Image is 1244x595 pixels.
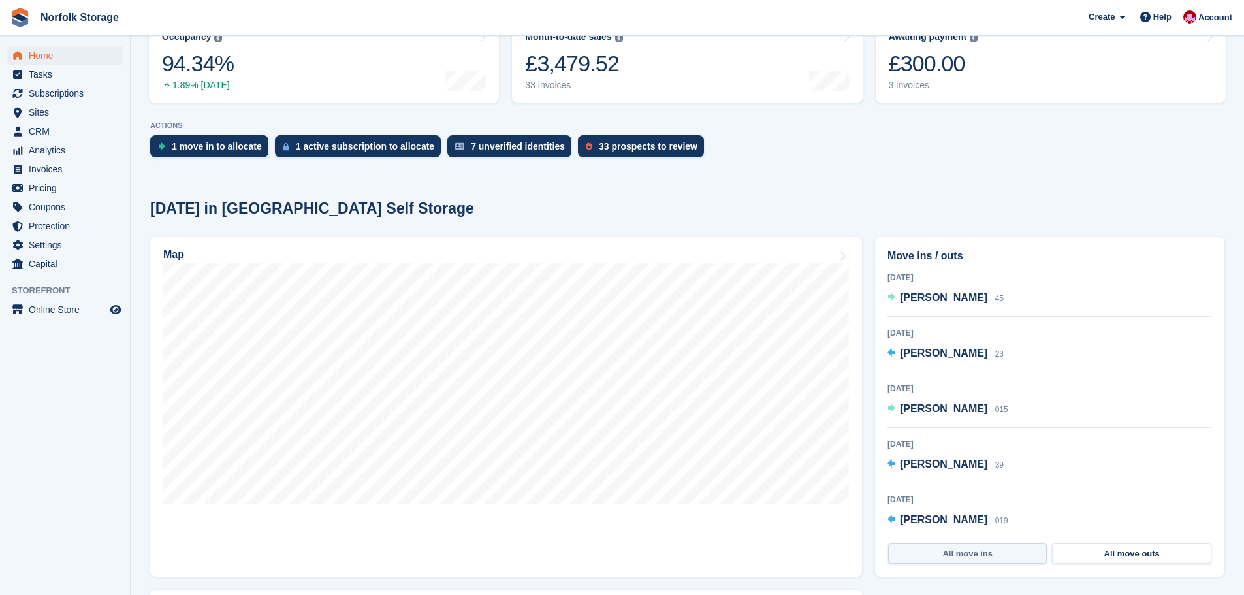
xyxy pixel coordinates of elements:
[7,65,123,84] a: menu
[900,514,987,525] span: [PERSON_NAME]
[29,217,107,235] span: Protection
[29,160,107,178] span: Invoices
[995,516,1008,525] span: 019
[108,302,123,317] a: Preview store
[29,255,107,273] span: Capital
[887,494,1212,506] div: [DATE]
[7,122,123,140] a: menu
[970,34,978,42] img: icon-info-grey-7440780725fd019a000dd9b08b2336e03edf1995a4989e88bcd33f0948082b44.svg
[150,121,1224,130] p: ACTIONS
[887,512,1008,529] a: [PERSON_NAME] 019
[900,292,987,303] span: [PERSON_NAME]
[995,405,1008,414] span: 015
[214,34,222,42] img: icon-info-grey-7440780725fd019a000dd9b08b2336e03edf1995a4989e88bcd33f0948082b44.svg
[7,141,123,159] a: menu
[7,236,123,254] a: menu
[900,458,987,470] span: [PERSON_NAME]
[7,84,123,103] a: menu
[150,200,474,217] h2: [DATE] in [GEOGRAPHIC_DATA] Self Storage
[29,122,107,140] span: CRM
[29,103,107,121] span: Sites
[525,31,611,42] div: Month-to-date sales
[162,31,211,42] div: Occupancy
[172,141,262,152] div: 1 move in to allocate
[887,346,1004,362] a: [PERSON_NAME] 23
[889,31,967,42] div: Awaiting payment
[1052,543,1211,564] a: All move outs
[7,160,123,178] a: menu
[887,272,1212,283] div: [DATE]
[162,50,234,77] div: 94.34%
[29,300,107,319] span: Online Store
[29,179,107,197] span: Pricing
[887,383,1212,394] div: [DATE]
[900,347,987,359] span: [PERSON_NAME]
[889,80,978,91] div: 3 invoices
[283,142,289,151] img: active_subscription_to_allocate_icon-d502201f5373d7db506a760aba3b589e785aa758c864c3986d89f69b8ff3...
[162,80,234,91] div: 1.89% [DATE]
[29,236,107,254] span: Settings
[7,179,123,197] a: menu
[578,135,710,164] a: 33 prospects to review
[10,8,30,27] img: stora-icon-8386f47178a22dfd0bd8f6a31ec36ba5ce8667c1dd55bd0f319d3a0aa187defe.svg
[296,141,434,152] div: 1 active subscription to allocate
[7,198,123,216] a: menu
[29,46,107,65] span: Home
[29,65,107,84] span: Tasks
[7,103,123,121] a: menu
[900,403,987,414] span: [PERSON_NAME]
[889,50,978,77] div: £300.00
[887,327,1212,339] div: [DATE]
[995,460,1004,470] span: 39
[876,20,1226,103] a: Awaiting payment £300.00 3 invoices
[275,135,447,164] a: 1 active subscription to allocate
[586,142,592,150] img: prospect-51fa495bee0391a8d652442698ab0144808aea92771e9ea1ae160a38d050c398.svg
[887,457,1004,474] a: [PERSON_NAME] 39
[887,290,1004,307] a: [PERSON_NAME] 45
[29,198,107,216] span: Coupons
[615,34,623,42] img: icon-info-grey-7440780725fd019a000dd9b08b2336e03edf1995a4989e88bcd33f0948082b44.svg
[7,255,123,273] a: menu
[163,249,184,261] h2: Map
[35,7,124,28] a: Norfolk Storage
[995,294,1004,303] span: 45
[7,300,123,319] a: menu
[7,217,123,235] a: menu
[29,141,107,159] span: Analytics
[599,141,697,152] div: 33 prospects to review
[455,142,464,150] img: verify_identity-adf6edd0f0f0b5bbfe63781bf79b02c33cf7c696d77639b501bdc392416b5a36.svg
[525,50,622,77] div: £3,479.52
[887,401,1008,418] a: [PERSON_NAME] 015
[7,46,123,65] a: menu
[1183,10,1196,24] img: Sharon McCrory
[1198,11,1232,24] span: Account
[512,20,862,103] a: Month-to-date sales £3,479.52 33 invoices
[149,20,499,103] a: Occupancy 94.34% 1.89% [DATE]
[525,80,622,91] div: 33 invoices
[447,135,578,164] a: 7 unverified identities
[887,438,1212,450] div: [DATE]
[1153,10,1172,24] span: Help
[150,237,862,577] a: Map
[887,248,1212,264] h2: Move ins / outs
[12,284,130,297] span: Storefront
[995,349,1004,359] span: 23
[888,543,1047,564] a: All move ins
[1089,10,1115,24] span: Create
[150,135,275,164] a: 1 move in to allocate
[29,84,107,103] span: Subscriptions
[471,141,565,152] div: 7 unverified identities
[158,142,165,150] img: move_ins_to_allocate_icon-fdf77a2bb77ea45bf5b3d319d69a93e2d87916cf1d5bf7949dd705db3b84f3ca.svg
